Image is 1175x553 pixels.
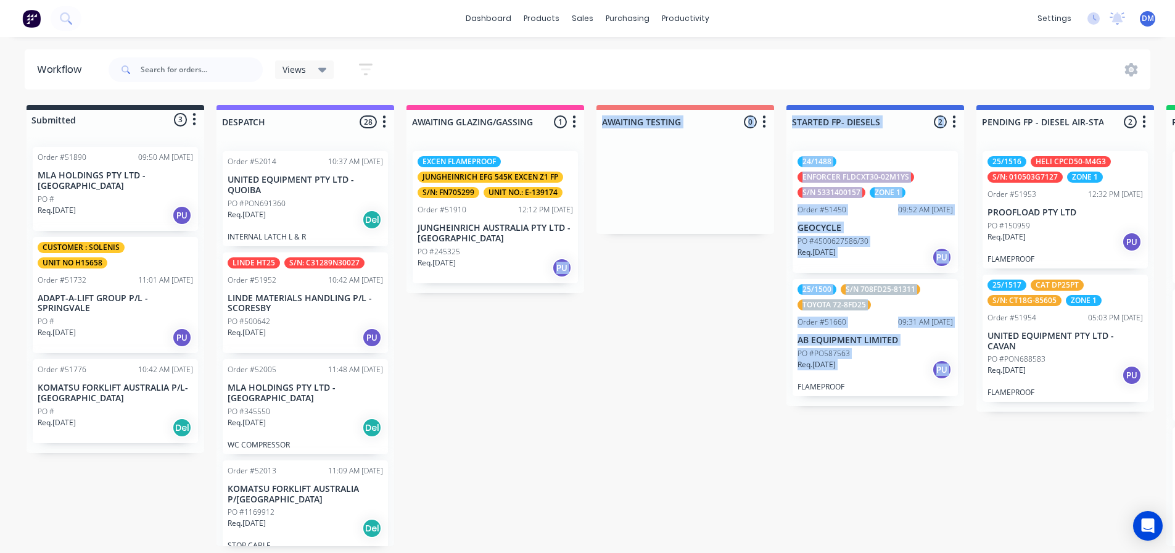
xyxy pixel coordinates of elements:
div: products [517,9,566,28]
div: EXCEN FLAMEPROOF [418,156,501,167]
p: PO #1169912 [228,507,274,518]
div: Del [362,210,382,230]
div: S/N: C31289N30027 [284,257,365,268]
div: PU [172,328,192,347]
div: Order #51953 [987,189,1036,200]
p: INTERNAL LATCH L & R [228,232,383,241]
p: PO #500642 [228,316,270,327]
div: Order #51890 [38,152,86,163]
div: Del [362,418,382,438]
p: AB EQUIPMENT LIMITED [798,335,953,346]
div: 25/1500S/N 708FD25-81311TOYOTA 72-8FD25Order #5166009:31 AM [DATE]AB EQUIPMENT LIMITEDPO #PO58756... [793,279,958,396]
div: 10:42 AM [DATE] [138,364,193,375]
input: Search for orders... [141,57,263,82]
div: PU [552,258,572,278]
div: 11:09 AM [DATE] [328,465,383,476]
p: Req. [DATE] [38,205,76,216]
p: Req. [DATE] [798,247,836,258]
div: 11:01 AM [DATE] [138,275,193,286]
div: Open Intercom Messenger [1133,511,1163,541]
p: PO # [38,194,54,205]
div: Order #51952 [228,275,276,286]
p: Req. [DATE] [228,327,266,338]
div: 12:32 PM [DATE] [1088,189,1143,200]
div: ZONE 1 [870,187,905,198]
p: PO #PON691360 [228,198,286,209]
div: ENFORCER FLDCXT30-02M1YS [798,172,914,183]
div: 25/1517 [987,280,1026,291]
div: Order #52014 [228,156,276,167]
div: UNIT NO H15658 [38,257,107,268]
div: Order #52013 [228,465,276,476]
div: Order #51450 [798,204,846,215]
p: MLA HOLDINGS PTY LTD - [GEOGRAPHIC_DATA] [228,383,383,404]
div: PU [1122,232,1142,252]
div: sales [566,9,600,28]
div: Order #51910 [418,204,466,215]
p: PO #150959 [987,220,1030,231]
div: productivity [656,9,715,28]
div: 25/1516 [987,156,1026,167]
div: Del [362,518,382,538]
p: ADAPT-A-LIFT GROUP P/L - SPRINGVALE [38,293,193,314]
div: 09:52 AM [DATE] [898,204,953,215]
p: PO #4500627586/30 [798,236,868,247]
div: PU [362,328,382,347]
div: 24/1488 [798,156,836,167]
div: 25/1517CAT DP25PTS/N: CT18G-85605ZONE 1Order #5195405:03 PM [DATE]UNITED EQUIPMENT PTY LTD - CAVA... [983,275,1148,402]
div: CUSTOMER : SOLENIS [38,242,125,253]
p: Req. [DATE] [38,417,76,428]
div: 25/1516HELI CPCD50-M4G3S/N: 010503G7127ZONE 1Order #5195312:32 PM [DATE]PROOFLOAD PTY LTDPO #1509... [983,151,1148,268]
div: S/N: FN705299 [418,187,479,198]
div: ZONE 1 [1067,172,1103,183]
div: PU [932,247,952,267]
div: S/N 708FD25-81311 [841,284,920,295]
p: LINDE MATERIALS HANDLING P/L - SCORESBY [228,293,383,314]
span: Views [282,63,306,76]
p: PROOFLOAD PTY LTD [987,207,1143,218]
p: Req. [DATE] [418,257,456,268]
p: UNITED EQUIPMENT PTY LTD - QUOIBA [228,175,383,196]
div: Order #51660 [798,317,846,328]
div: Order #51776 [38,364,86,375]
div: 11:48 AM [DATE] [328,364,383,375]
div: Order #5200511:48 AM [DATE]MLA HOLDINGS PTY LTD - [GEOGRAPHIC_DATA]PO #345550Req.[DATE]DelWC COMP... [223,359,388,454]
p: FLAMEPROOF [987,254,1143,264]
p: PO # [38,316,54,327]
p: PO #345550 [228,406,270,417]
div: Del [172,418,192,438]
div: ZONE 1 [1066,295,1102,306]
img: Factory [22,9,41,28]
div: JUNGHEINRICH EFG 545K EXCEN Z1 FP [418,172,563,183]
div: UNIT NO.: E-139174 [484,187,563,198]
div: CAT DP25PT [1031,280,1084,291]
div: LINDE HT25S/N: C31289N30027Order #5195210:42 AM [DATE]LINDE MATERIALS HANDLING P/L - SCORESBYPO #... [223,252,388,354]
p: Req. [DATE] [228,417,266,428]
div: S/N: CT18G-85605 [987,295,1062,306]
div: 05:03 PM [DATE] [1088,312,1143,323]
p: Req. [DATE] [228,209,266,220]
div: TOYOTA 72-8FD25 [798,299,871,310]
div: 09:50 AM [DATE] [138,152,193,163]
p: KOMATSU FORKLIFT AUSTRALIA P/[GEOGRAPHIC_DATA] [228,484,383,505]
p: Req. [DATE] [228,518,266,529]
p: WC COMPRESSOR [228,440,383,449]
div: PU [932,360,952,380]
div: HELI CPCD50-M4G3 [1031,156,1111,167]
p: GEOCYCLE [798,223,953,233]
p: FLAMEPROOF [798,382,953,391]
div: Workflow [37,62,88,77]
div: EXCEN FLAMEPROOFJUNGHEINRICH EFG 545K EXCEN Z1 FPS/N: FN705299UNIT NO.: E-139174Order #5191012:12... [413,151,578,283]
p: MLA HOLDINGS PTY LTD - [GEOGRAPHIC_DATA] [38,170,193,191]
div: Order #52005 [228,364,276,375]
div: 09:31 AM [DATE] [898,317,953,328]
div: 10:42 AM [DATE] [328,275,383,286]
div: 10:37 AM [DATE] [328,156,383,167]
div: Order #51732 [38,275,86,286]
p: FLAMEPROOF [987,388,1143,397]
p: PO #PON688583 [987,354,1045,365]
p: Req. [DATE] [987,231,1026,243]
div: CUSTOMER : SOLENISUNIT NO H15658Order #5173211:01 AM [DATE]ADAPT-A-LIFT GROUP P/L - SPRINGVALEPO ... [33,237,198,354]
a: dashboard [460,9,517,28]
div: Order #5189009:50 AM [DATE]MLA HOLDINGS PTY LTD - [GEOGRAPHIC_DATA]PO #Req.[DATE]PU [33,147,198,231]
